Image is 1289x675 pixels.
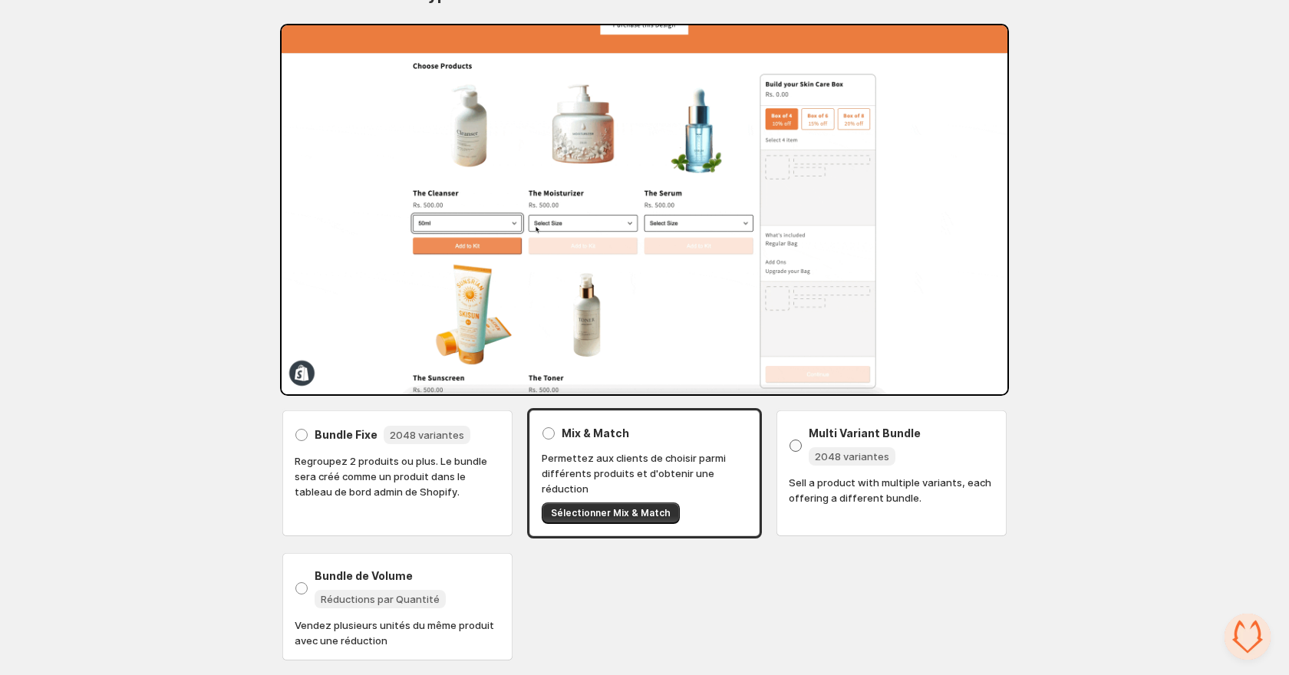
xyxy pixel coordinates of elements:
[1225,614,1271,660] div: Ouvrir le chat
[562,426,629,441] span: Mix & Match
[542,502,680,524] button: Sélectionner Mix & Match
[315,427,377,443] span: Bundle Fixe
[295,453,500,499] span: Regroupez 2 produits ou plus. Le bundle sera créé comme un produit dans le tableau de bord admin ...
[295,617,500,648] span: Vendez plusieurs unités du même produit avec une réduction
[321,593,440,605] span: Réductions par Quantité
[315,568,413,584] span: Bundle de Volume
[390,429,464,441] span: 2048 variantes
[542,450,747,496] span: Permettez aux clients de choisir parmi différents produits et d'obtenir une réduction
[551,507,671,519] span: Sélectionner Mix & Match
[809,426,921,441] span: Multi Variant Bundle
[789,475,994,505] span: Sell a product with multiple variants, each offering a different bundle.
[280,24,1009,396] img: Bundle Preview
[815,450,889,463] span: 2048 variantes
